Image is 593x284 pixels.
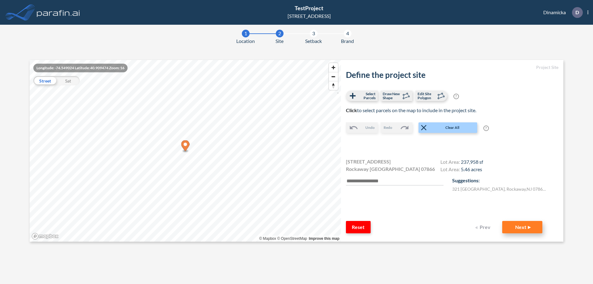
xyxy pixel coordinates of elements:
[461,166,482,172] span: 5.46 acres
[344,30,351,37] div: 4
[534,7,588,18] div: Dinamicka
[440,159,483,166] h4: Lot Area:
[418,122,477,133] button: Clear All
[346,165,435,173] span: Rockaway [GEOGRAPHIC_DATA] 07866
[295,5,323,11] span: TestProject
[242,30,250,37] div: 1
[236,37,255,45] span: Location
[30,60,341,242] canvas: Map
[346,65,558,70] h5: Project Site
[575,10,579,15] p: D
[483,125,489,131] span: ?
[346,107,357,113] b: Click
[329,63,338,72] button: Zoom in
[440,166,483,174] h4: Lot Area:
[384,125,392,130] span: Redo
[357,92,376,100] span: Select Parcels
[276,30,284,37] div: 2
[259,236,276,241] a: Mapbox
[309,236,339,241] a: Improve this map
[341,37,354,45] span: Brand
[346,221,371,233] button: Reset
[310,30,318,37] div: 3
[381,122,412,133] button: Redo
[383,92,401,100] span: Draw New Shape
[471,221,496,233] button: Prev
[346,158,391,165] span: [STREET_ADDRESS]
[33,76,57,85] div: Street
[365,125,375,130] span: Undo
[57,76,80,85] div: Sat
[277,236,307,241] a: OpenStreetMap
[428,125,477,130] span: Clear All
[502,221,542,233] button: Next
[346,70,558,80] h2: Define the project site
[461,159,483,165] span: 237,958 sf
[452,186,548,192] label: 321 [GEOGRAPHIC_DATA] , Rockaway , NJ 07866 , US
[452,177,558,184] p: Suggestions:
[288,12,331,20] div: [STREET_ADDRESS]
[418,92,436,100] span: Edit Site Polygon
[329,72,338,81] button: Zoom out
[181,140,190,153] div: Map marker
[33,64,128,72] div: Longitude: -74.549024 Latitude: 40.909474 Zoom: 16
[32,233,59,240] a: Mapbox homepage
[346,122,378,133] button: Undo
[305,37,322,45] span: Setback
[275,37,284,45] span: Site
[453,94,459,99] span: ?
[346,107,476,113] span: to select parcels on the map to include in the project site.
[329,81,338,90] button: Reset bearing to north
[36,6,81,19] img: logo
